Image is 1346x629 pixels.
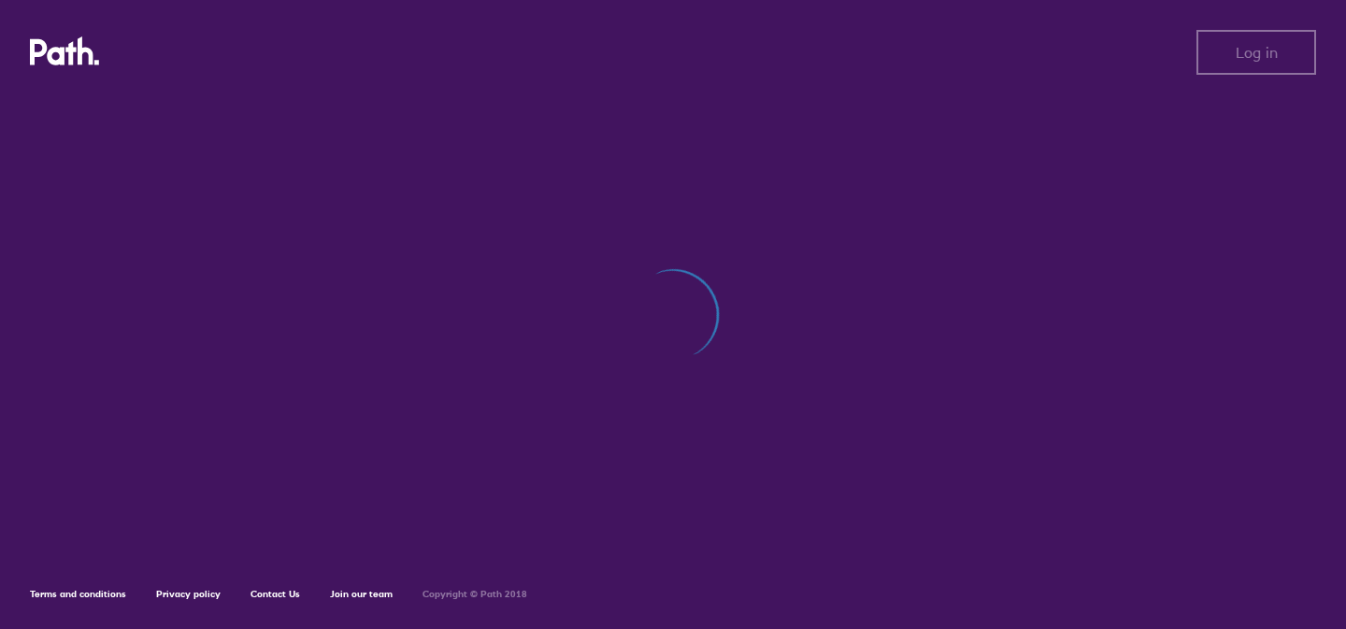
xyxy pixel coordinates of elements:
[156,588,221,600] a: Privacy policy
[422,589,527,600] h6: Copyright © Path 2018
[251,588,300,600] a: Contact Us
[30,588,126,600] a: Terms and conditions
[1196,30,1316,75] button: Log in
[330,588,393,600] a: Join our team
[1236,44,1278,61] span: Log in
